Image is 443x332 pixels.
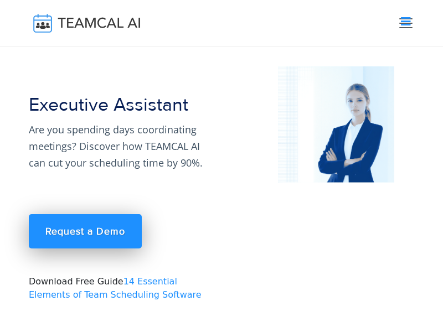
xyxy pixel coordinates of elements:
a: 14 Essential Elements of Team Scheduling Software [29,276,202,300]
a: Request a Demo [29,214,142,248]
button: Toggle navigation [398,15,414,32]
p: Are you spending days coordinating meetings? Discover how TEAMCAL AI can cut your scheduling time... [29,121,215,171]
img: pic [278,66,394,183]
div: Download Free Guide [22,66,221,302]
h1: Executive Assistant [29,94,215,117]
